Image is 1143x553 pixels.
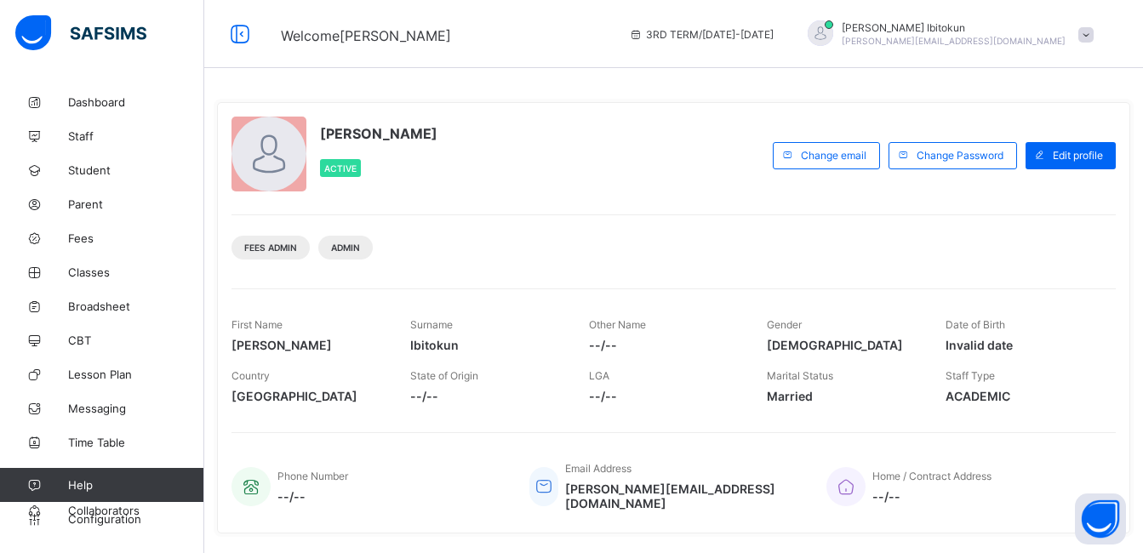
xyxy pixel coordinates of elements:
[244,242,297,253] span: Fees Admin
[324,163,357,174] span: Active
[589,318,646,331] span: Other Name
[68,436,204,449] span: Time Table
[320,125,437,142] span: [PERSON_NAME]
[767,338,920,352] span: [DEMOGRAPHIC_DATA]
[68,95,204,109] span: Dashboard
[767,369,833,382] span: Marital Status
[946,369,995,382] span: Staff Type
[410,338,563,352] span: Ibitokun
[872,489,992,504] span: --/--
[842,36,1066,46] span: [PERSON_NAME][EMAIL_ADDRESS][DOMAIN_NAME]
[1075,493,1126,544] button: Open asap
[68,129,204,143] span: Staff
[410,369,478,382] span: State of Origin
[589,389,742,403] span: --/--
[565,462,632,475] span: Email Address
[231,369,270,382] span: Country
[589,338,742,352] span: --/--
[872,470,992,482] span: Home / Contract Address
[629,28,774,41] span: session/term information
[791,20,1102,48] div: OlufemiIbitokun
[68,163,204,177] span: Student
[946,318,1005,331] span: Date of Birth
[946,389,1099,403] span: ACADEMIC
[68,231,204,245] span: Fees
[231,338,385,352] span: [PERSON_NAME]
[917,149,1003,162] span: Change Password
[277,470,348,482] span: Phone Number
[68,334,204,347] span: CBT
[68,478,203,492] span: Help
[589,369,609,382] span: LGA
[767,318,802,331] span: Gender
[281,27,451,44] span: Welcome [PERSON_NAME]
[331,242,360,253] span: Admin
[410,389,563,403] span: --/--
[15,15,146,51] img: safsims
[767,389,920,403] span: Married
[410,318,453,331] span: Surname
[68,265,204,279] span: Classes
[565,482,801,510] span: [PERSON_NAME][EMAIL_ADDRESS][DOMAIN_NAME]
[946,338,1099,352] span: Invalid date
[231,318,283,331] span: First Name
[842,21,1066,34] span: [PERSON_NAME] Ibitokun
[68,512,203,526] span: Configuration
[68,402,204,415] span: Messaging
[801,149,866,162] span: Change email
[1053,149,1103,162] span: Edit profile
[68,197,204,211] span: Parent
[68,299,204,313] span: Broadsheet
[277,489,348,504] span: --/--
[68,368,204,381] span: Lesson Plan
[231,389,385,403] span: [GEOGRAPHIC_DATA]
